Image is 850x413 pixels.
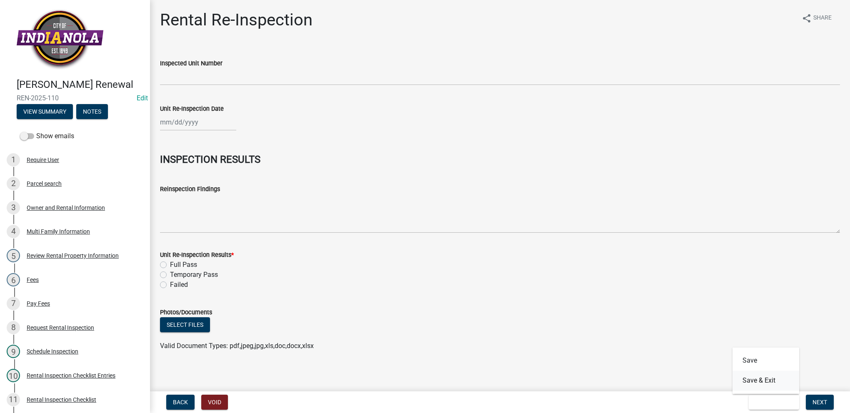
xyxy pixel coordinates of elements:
[27,157,59,163] div: Require User
[17,9,103,70] img: City of Indianola, Iowa
[201,395,228,410] button: Void
[7,201,20,214] div: 3
[732,351,799,371] button: Save
[20,131,74,141] label: Show emails
[170,280,188,290] label: Failed
[17,79,143,91] h4: [PERSON_NAME] Renewal
[160,252,234,258] label: Unit Re-Inspection Results
[160,114,236,131] input: mm/dd/yyyy
[27,397,96,403] div: Rental Inspection Checklist
[7,177,20,190] div: 2
[732,371,799,391] button: Save & Exit
[27,205,105,211] div: Owner and Rental Information
[160,310,212,316] label: Photos/Documents
[170,270,218,280] label: Temporary Pass
[170,260,197,270] label: Full Pass
[806,395,834,410] button: Next
[17,94,133,102] span: REN-2025-110
[27,325,94,331] div: Request Rental Inspection
[7,153,20,167] div: 1
[166,395,195,410] button: Back
[27,348,78,354] div: Schedule Inspection
[7,249,20,262] div: 5
[76,109,108,115] wm-modal-confirm: Notes
[27,277,39,283] div: Fees
[7,393,20,406] div: 11
[27,253,119,259] div: Review Rental Property Information
[17,109,73,115] wm-modal-confirm: Summary
[160,154,260,165] strong: INSPECTION RESULTS
[749,395,799,410] button: Save & Exit
[7,297,20,310] div: 7
[7,321,20,334] div: 8
[755,399,787,406] span: Save & Exit
[160,317,210,332] button: Select files
[732,347,799,394] div: Save & Exit
[160,187,220,192] label: Reinspection Findings
[27,181,62,187] div: Parcel search
[812,399,827,406] span: Next
[17,104,73,119] button: View Summary
[7,225,20,238] div: 4
[160,61,222,67] label: Inspected Unit Number
[76,104,108,119] button: Notes
[160,106,224,112] label: Unit Re-Inspection Date
[160,342,314,350] span: Valid Document Types: pdf,jpeg,jpg,xls,doc,docx,xlsx
[795,10,838,26] button: shareShare
[7,369,20,382] div: 10
[27,229,90,234] div: Multi Family Information
[802,13,812,23] i: share
[137,94,148,102] a: Edit
[7,273,20,286] div: 6
[813,13,832,23] span: Share
[7,345,20,358] div: 9
[160,10,312,30] h1: Rental Re-Inspection
[173,399,188,406] span: Back
[27,301,50,306] div: Pay Fees
[27,373,115,378] div: Rental Inspection Checklist Entries
[137,94,148,102] wm-modal-confirm: Edit Application Number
